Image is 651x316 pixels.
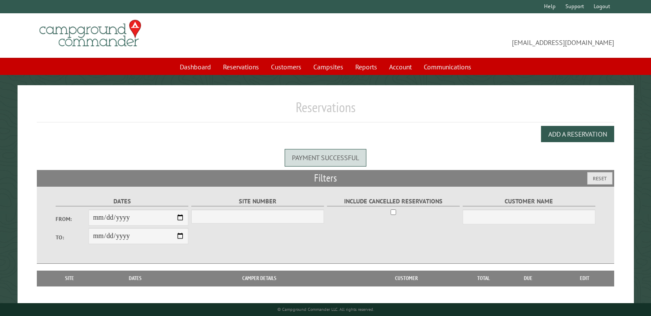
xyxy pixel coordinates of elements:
a: Reports [350,59,382,75]
a: Account [384,59,417,75]
label: Include Cancelled Reservations [327,197,460,206]
label: From: [56,215,89,223]
label: Site Number [191,197,324,206]
span: [EMAIL_ADDRESS][DOMAIN_NAME] [326,24,614,48]
label: To: [56,233,89,241]
a: Customers [266,59,306,75]
h1: Reservations [37,99,614,122]
th: Customer [346,271,467,286]
button: Add a Reservation [541,126,614,142]
th: Site [41,271,98,286]
label: Customer Name [463,197,596,206]
label: Dates [56,197,189,206]
h2: Filters [37,170,614,186]
button: Reset [587,172,612,185]
a: Communications [419,59,476,75]
th: Camper Details [172,271,346,286]
a: Campsites [308,59,348,75]
a: Dashboard [175,59,216,75]
th: Edit [556,271,614,286]
th: Total [467,271,501,286]
th: Due [501,271,556,286]
small: © Campground Commander LLC. All rights reserved. [277,307,374,312]
a: Reservations [218,59,264,75]
div: Payment successful [285,149,366,166]
th: Dates [98,271,172,286]
img: Campground Commander [37,17,144,50]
